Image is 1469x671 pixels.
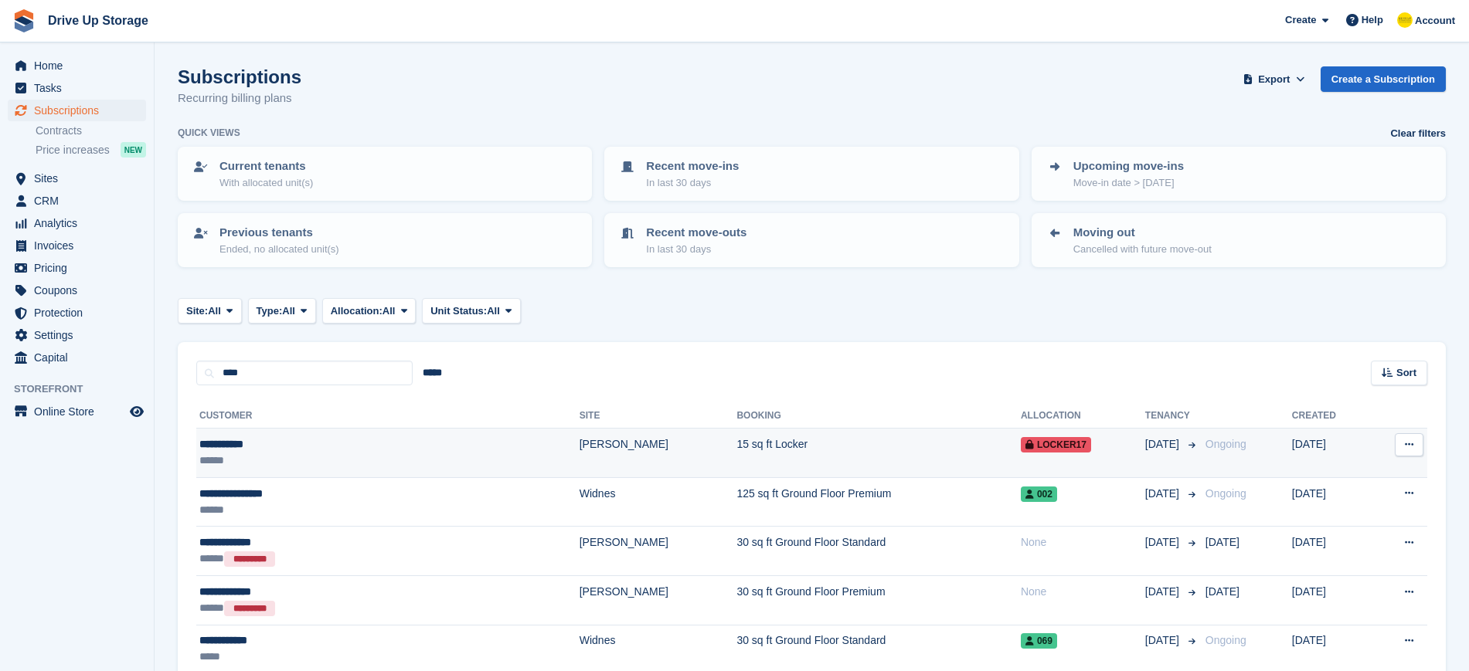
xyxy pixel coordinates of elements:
span: All [208,303,221,319]
span: [DATE] [1145,632,1182,649]
th: Tenancy [1145,404,1199,429]
span: Locker17 [1021,437,1091,452]
span: Settings [34,324,127,346]
button: Unit Status: All [422,298,520,324]
div: None [1021,534,1145,551]
button: Site: All [178,298,242,324]
span: [DATE] [1205,536,1239,548]
a: menu [8,190,146,212]
span: Pricing [34,257,127,279]
span: [DATE] [1145,534,1182,551]
p: Recent move-ins [646,158,739,175]
td: [PERSON_NAME] [580,429,737,478]
p: In last 30 days [646,242,746,257]
th: Created [1292,404,1370,429]
span: Account [1415,13,1455,29]
div: None [1021,584,1145,600]
span: Coupons [34,280,127,301]
span: Site: [186,303,208,319]
p: Recurring billing plans [178,90,301,107]
h6: Quick views [178,126,240,140]
p: In last 30 days [646,175,739,191]
span: [DATE] [1145,584,1182,600]
a: menu [8,302,146,324]
a: menu [8,257,146,279]
span: Analytics [34,212,127,234]
p: Current tenants [219,158,313,175]
button: Export [1240,66,1308,92]
a: Price increases NEW [36,141,146,158]
a: menu [8,347,146,368]
p: Moving out [1073,224,1212,242]
span: [DATE] [1145,436,1182,452]
span: All [487,303,500,319]
a: Recent move-outs In last 30 days [606,215,1017,266]
th: Allocation [1021,404,1145,429]
td: [DATE] [1292,429,1370,478]
p: Ended, no allocated unit(s) [219,242,339,257]
span: All [282,303,295,319]
td: [DATE] [1292,477,1370,527]
a: menu [8,55,146,76]
p: Upcoming move-ins [1073,158,1184,175]
a: menu [8,100,146,121]
a: Current tenants With allocated unit(s) [179,148,590,199]
a: Moving out Cancelled with future move-out [1033,215,1444,266]
span: Ongoing [1205,634,1246,646]
span: Ongoing [1205,438,1246,450]
a: menu [8,401,146,422]
a: menu [8,235,146,256]
th: Customer [196,404,580,429]
td: 30 sq ft Ground Floor Premium [736,575,1021,625]
span: 069 [1021,633,1057,649]
p: Recent move-outs [646,224,746,242]
span: Export [1258,72,1290,87]
span: Create [1285,12,1316,28]
span: [DATE] [1205,585,1239,598]
span: 002 [1021,486,1057,502]
p: Move-in date > [DATE] [1073,175,1184,191]
button: Type: All [248,298,316,324]
p: With allocated unit(s) [219,175,313,191]
a: menu [8,212,146,234]
h1: Subscriptions [178,66,301,87]
a: menu [8,77,146,99]
td: 30 sq ft Ground Floor Standard [736,527,1021,576]
a: menu [8,280,146,301]
td: [DATE] [1292,527,1370,576]
a: Drive Up Storage [42,8,155,33]
td: 125 sq ft Ground Floor Premium [736,477,1021,527]
span: Tasks [34,77,127,99]
img: stora-icon-8386f47178a22dfd0bd8f6a31ec36ba5ce8667c1dd55bd0f319d3a0aa187defe.svg [12,9,36,32]
span: Price increases [36,143,110,158]
a: menu [8,168,146,189]
a: Recent move-ins In last 30 days [606,148,1017,199]
span: Home [34,55,127,76]
a: menu [8,324,146,346]
span: Sort [1396,365,1416,381]
td: Widnes [580,477,737,527]
td: [DATE] [1292,575,1370,625]
a: Create a Subscription [1321,66,1446,92]
td: 15 sq ft Locker [736,429,1021,478]
a: Clear filters [1390,126,1446,141]
th: Site [580,404,737,429]
th: Booking [736,404,1021,429]
span: All [383,303,396,319]
img: Crispin Vitoria [1397,12,1413,28]
span: Unit Status: [430,303,487,319]
span: CRM [34,190,127,212]
p: Previous tenants [219,224,339,242]
a: Upcoming move-ins Move-in date > [DATE] [1033,148,1444,199]
span: Capital [34,347,127,368]
td: [PERSON_NAME] [580,575,737,625]
p: Cancelled with future move-out [1073,242,1212,257]
span: Type: [257,303,283,319]
div: NEW [121,142,146,158]
span: Storefront [14,381,154,397]
span: Protection [34,302,127,324]
a: Previous tenants Ended, no allocated unit(s) [179,215,590,266]
span: Sites [34,168,127,189]
a: Contracts [36,124,146,138]
a: Preview store [128,402,146,421]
